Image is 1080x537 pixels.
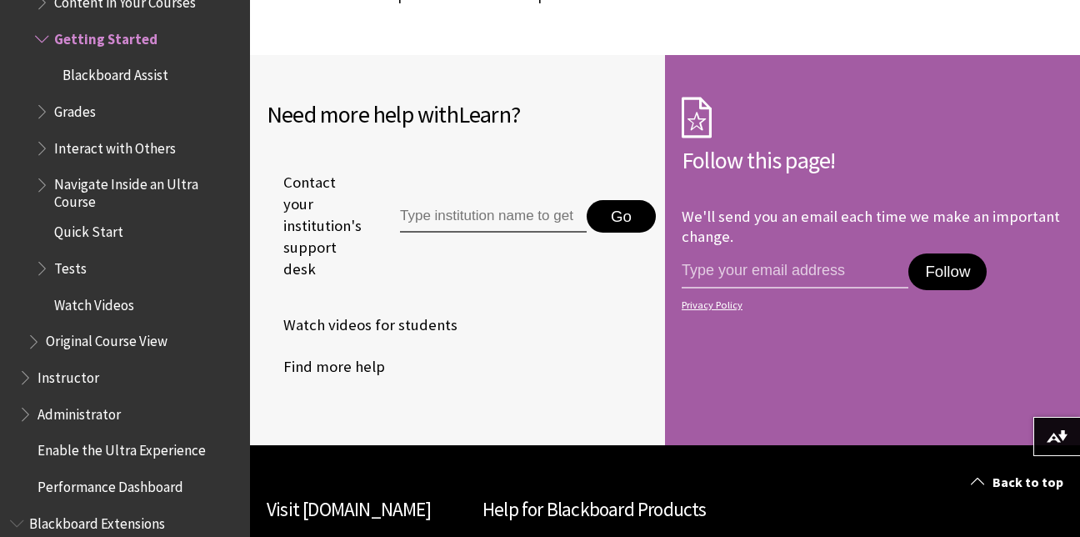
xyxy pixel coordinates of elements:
a: Find more help [267,354,385,379]
span: Administrator [37,400,121,423]
h2: Help for Blackboard Products [482,495,847,524]
span: Interact with Others [54,134,176,157]
a: Privacy Policy [682,299,1058,311]
input: email address [682,253,908,289]
h2: Need more help with ? [267,97,672,132]
span: Enable the Ultra Experience [37,437,206,459]
span: Performance Dashboard [37,473,183,495]
span: Grades [54,98,96,120]
h2: Follow this page! [682,143,1063,178]
p: We'll send you an email each time we make an important change. [682,207,1060,246]
a: Back to top [958,467,1080,498]
span: Navigate Inside an Ultra Course [54,171,238,210]
img: Subscription Icon [682,97,712,138]
button: Follow [908,253,987,290]
span: Contact your institution's support desk [267,172,362,281]
span: Blackboard Extensions [29,509,165,532]
span: Blackboard Assist [62,62,168,84]
span: Getting Started [54,25,157,48]
button: Go [587,200,656,233]
span: Instructor [37,364,99,386]
span: Learn [458,99,511,129]
a: Visit [DOMAIN_NAME] [267,497,431,521]
span: Original Course View [46,328,167,350]
a: Watch videos for students [267,313,457,338]
span: Quick Start [54,218,123,241]
span: Watch Videos [54,291,134,314]
span: Tests [54,254,87,277]
input: Type institution name to get support [400,200,587,233]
